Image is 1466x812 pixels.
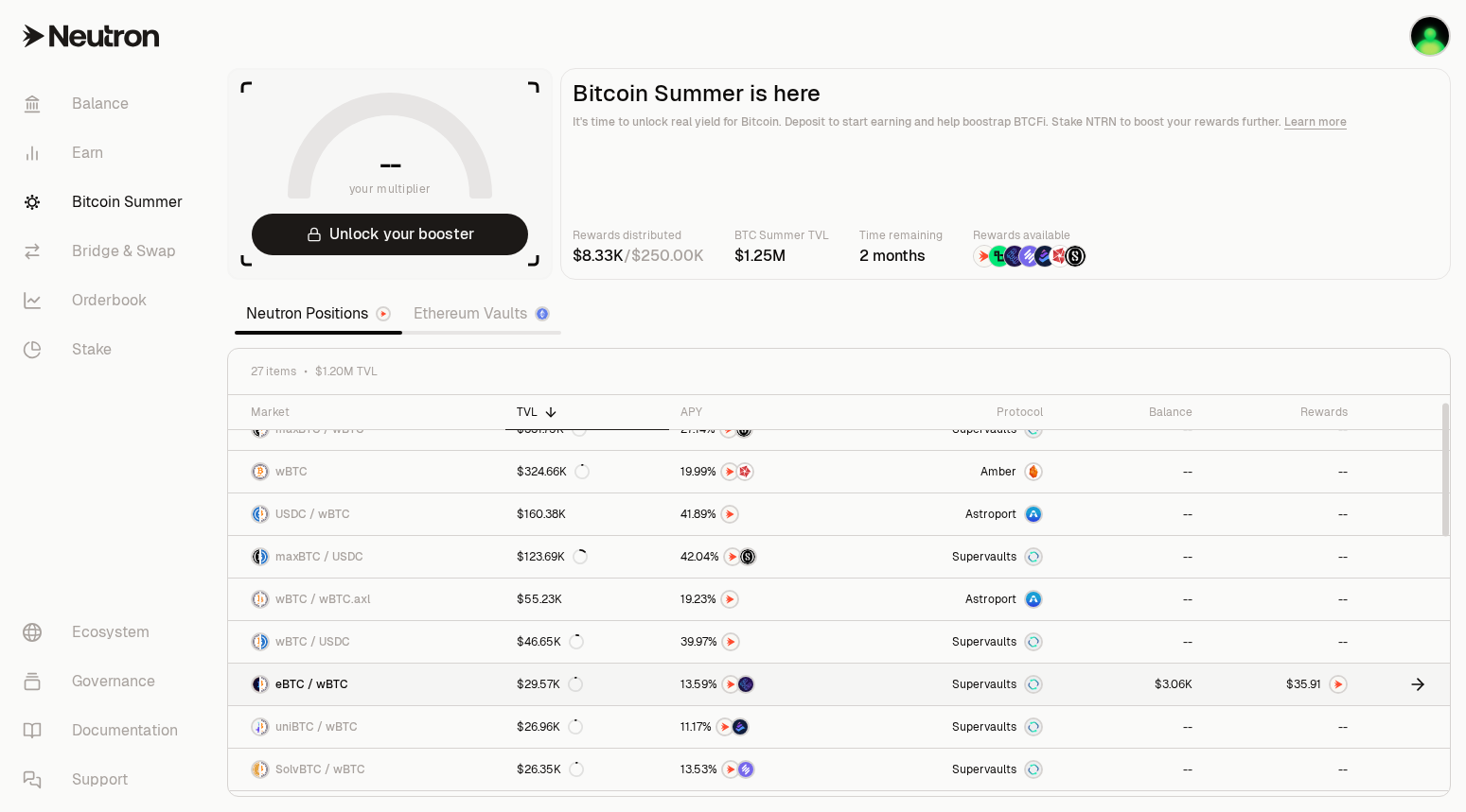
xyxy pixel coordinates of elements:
[680,405,849,420] div: APY
[8,227,204,276] a: Bridge & Swap
[1204,493,1359,535] a: --
[253,762,259,777] img: SolvBTC Logo
[973,226,1086,245] p: Rewards available
[8,706,204,755] a: Documentation
[860,664,1054,705] a: SupervaultsSupervaults
[860,536,1054,578] a: SupervaultsSupervaults
[1204,664,1359,705] a: NTRN Logo
[1204,621,1359,663] a: --
[505,706,669,748] a: $26.96K
[680,547,849,566] button: NTRNStructured Points
[859,245,943,268] div: 2 months
[1026,549,1041,564] img: Supervaults
[722,507,737,522] img: NTRN
[228,664,505,705] a: eBTC LogowBTC LogoeBTC / wBTC
[1026,634,1041,649] img: Supervaults
[1411,17,1449,55] img: Blue Ledger
[1054,493,1204,535] a: --
[1054,579,1204,620] a: --
[1284,114,1347,130] a: Learn more
[517,464,590,479] div: $324.66K
[253,549,259,564] img: maxBTC Logo
[1026,719,1041,734] img: Supervaults
[872,405,1043,420] div: Protocol
[253,592,259,607] img: wBTC Logo
[1054,749,1204,790] a: --
[517,549,588,564] div: $123.69K
[860,493,1054,535] a: Astroport
[251,405,494,420] div: Market
[228,621,505,663] a: wBTC LogoUSDC LogowBTC / USDC
[980,464,1016,479] span: Amber
[228,749,505,790] a: SolvBTC LogowBTC LogoSolvBTC / wBTC
[717,719,733,734] img: NTRN
[517,677,583,692] div: $29.57K
[1026,677,1041,692] img: Supervaults
[669,536,860,578] a: NTRNStructured Points
[1054,451,1204,492] a: --
[573,112,1439,131] p: It's time to unlock real yield for Bitcoin. Deposit to start earning and help boostrap BTCFi. Sta...
[275,507,350,522] span: USDC / wBTC
[573,226,704,245] p: Rewards distributed
[669,493,860,535] a: NTRN
[722,464,737,479] img: NTRN
[380,149,401,180] h1: --
[1050,246,1070,267] img: Mars Fragments
[573,80,1439,107] h2: Bitcoin Summer is here
[680,760,849,779] button: NTRNSolv Points
[228,579,505,620] a: wBTC LogowBTC.axl LogowBTC / wBTC.axl
[952,762,1016,777] span: Supervaults
[1204,536,1359,578] a: --
[261,677,268,692] img: wBTC Logo
[1026,762,1041,777] img: Supervaults
[8,79,204,129] a: Balance
[235,295,402,333] a: Neutron Positions
[253,634,259,649] img: wBTC Logo
[738,677,753,692] img: EtherFi Points
[1204,579,1359,620] a: --
[669,451,860,492] a: NTRNMars Fragments
[669,579,860,620] a: NTRN
[261,507,268,522] img: wBTC Logo
[859,226,943,245] p: Time remaining
[517,719,583,734] div: $26.96K
[517,762,584,777] div: $26.35K
[261,719,268,734] img: wBTC Logo
[1026,464,1041,479] img: Amber
[251,364,296,379] span: 27 items
[275,762,365,777] span: SolvBTC / wBTC
[402,295,561,333] a: Ethereum Vaults
[275,592,370,607] span: wBTC / wBTC.axl
[1004,246,1025,267] img: EtherFi Points
[737,464,752,479] img: Mars Fragments
[228,451,505,492] a: wBTC LogowBTC
[505,536,669,578] a: $123.69K
[680,717,849,736] button: NTRNBedrock Diamonds
[573,245,704,268] div: /
[8,178,204,227] a: Bitcoin Summer
[505,579,669,620] a: $55.23K
[505,493,669,535] a: $160.38K
[8,276,204,325] a: Orderbook
[952,549,1016,564] span: Supervaults
[734,226,829,245] p: BTC Summer TVL
[1204,451,1359,492] a: --
[8,755,204,804] a: Support
[680,505,849,524] button: NTRN
[860,749,1054,790] a: SupervaultsSupervaults
[1019,246,1040,267] img: Solv Points
[275,719,358,734] span: uniBTC / wBTC
[733,719,748,734] img: Bedrock Diamonds
[1066,405,1192,420] div: Balance
[669,706,860,748] a: NTRNBedrock Diamonds
[1034,246,1055,267] img: Bedrock Diamonds
[965,592,1016,607] span: Astroport
[315,364,378,379] span: $1.20M TVL
[860,451,1054,492] a: AmberAmber
[669,621,860,663] a: NTRN
[275,464,308,479] span: wBTC
[669,749,860,790] a: NTRNSolv Points
[860,706,1054,748] a: SupervaultsSupervaults
[680,632,849,651] button: NTRN
[8,657,204,706] a: Governance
